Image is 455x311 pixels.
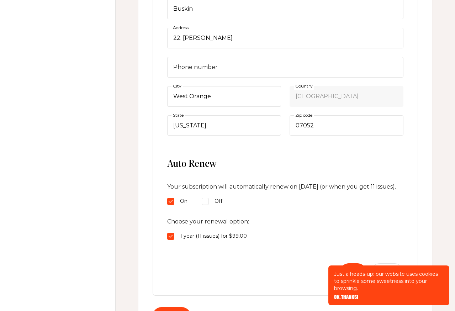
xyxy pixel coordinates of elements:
[167,86,281,107] input: City
[171,82,183,90] label: City
[167,233,174,240] input: 1 year (11 issues) for $99.00
[334,270,444,292] p: Just a heads-up: our website uses cookies to sprinkle some sweetness into your browsing.
[171,24,190,32] label: Address
[167,217,403,226] p: Choose your renewal option:
[290,86,403,107] select: Country
[180,232,247,241] span: 1 year (11 issues) for $99.00
[167,198,174,205] input: On
[167,158,403,171] span: Auto Renew
[167,28,403,48] input: Address
[340,263,366,281] button: Save
[371,263,403,281] button: Cancel
[180,197,187,206] span: On
[334,295,358,300] button: OK, THANKS!
[167,182,403,191] p: Your subscription will automatically renew on [DATE] (or when you get 11 issues) .
[171,111,185,119] label: State
[290,115,403,136] input: Zip code
[202,198,209,205] input: Off
[167,57,403,78] input: Phone number
[215,197,222,206] span: Off
[294,111,314,119] label: Zip code
[167,115,281,136] select: State
[294,82,314,90] label: Country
